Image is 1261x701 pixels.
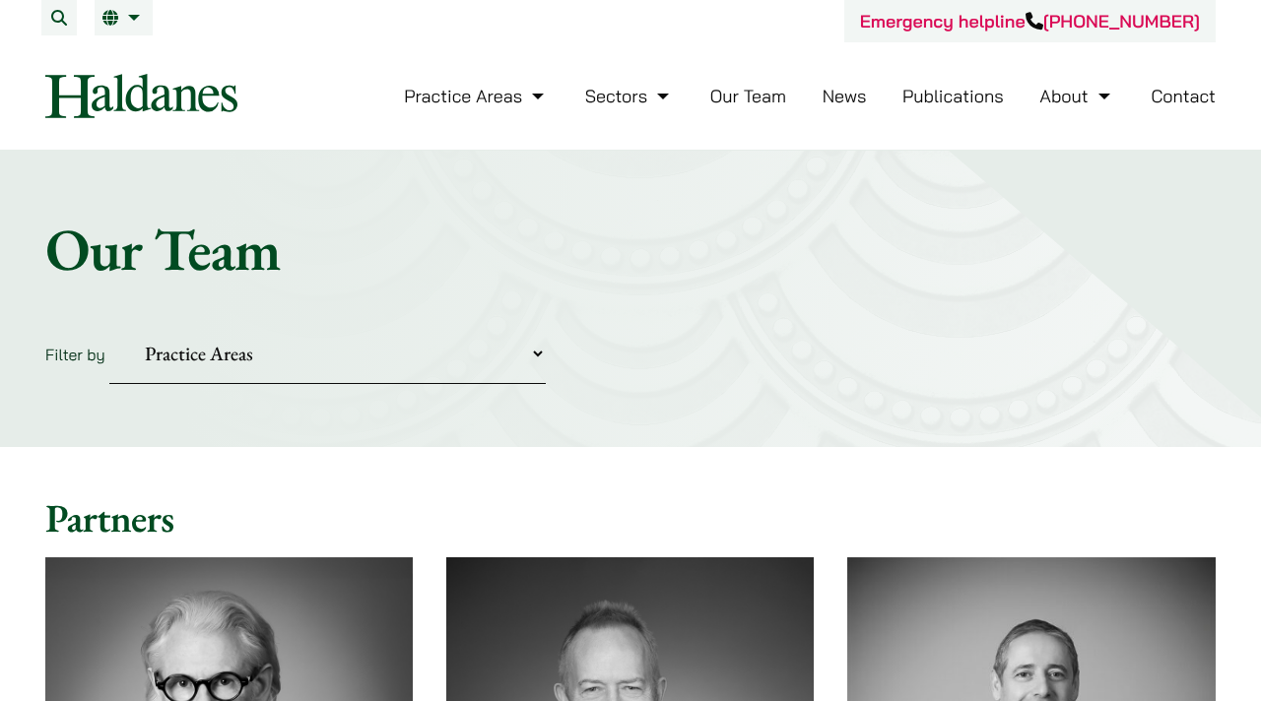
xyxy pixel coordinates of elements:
[710,85,786,107] a: Our Team
[45,74,237,118] img: Logo of Haldanes
[902,85,1004,107] a: Publications
[45,214,1216,285] h1: Our Team
[102,10,145,26] a: EN
[45,345,105,364] label: Filter by
[585,85,674,107] a: Sectors
[1039,85,1114,107] a: About
[860,10,1200,32] a: Emergency helpline[PHONE_NUMBER]
[1151,85,1216,107] a: Contact
[823,85,867,107] a: News
[404,85,549,107] a: Practice Areas
[45,494,1216,542] h2: Partners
